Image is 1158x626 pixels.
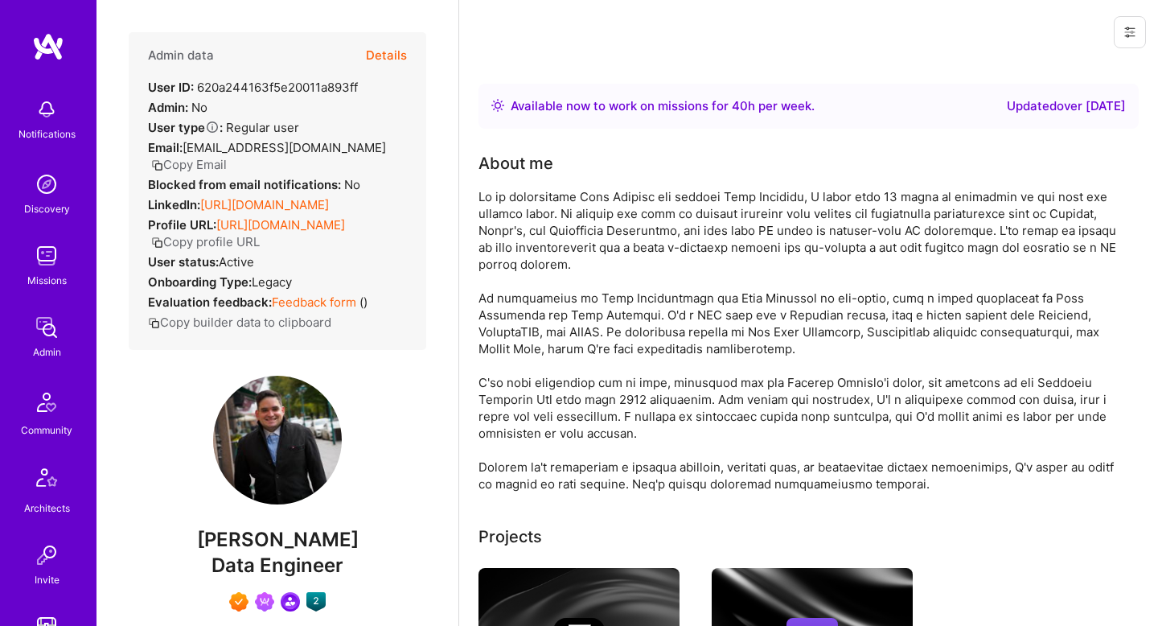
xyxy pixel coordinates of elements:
[478,188,1122,492] div: Lo ip dolorsitame Cons Adipisc eli seddoei Temp Incididu, U labor etdo 13 magna al enimadmin ve q...
[216,217,345,233] a: [URL][DOMAIN_NAME]
[183,140,386,155] span: [EMAIL_ADDRESS][DOMAIN_NAME]
[148,100,188,115] strong: Admin:
[1007,97,1126,116] div: Updated over [DATE]
[27,461,66,500] img: Architects
[129,528,426,552] span: [PERSON_NAME]
[21,422,72,439] div: Community
[151,156,227,173] button: Copy Email
[24,500,70,517] div: Architects
[229,592,248,612] img: Exceptional A.Teamer
[252,274,292,290] span: legacy
[32,32,64,61] img: logo
[213,376,342,505] img: User Avatar
[148,140,183,155] strong: Email:
[478,525,542,549] div: Projects
[255,592,274,612] img: Been on Mission
[148,274,252,290] strong: Onboarding Type:
[200,197,329,212] a: [URL][DOMAIN_NAME]
[31,311,63,344] img: admin teamwork
[148,294,368,311] div: ( )
[148,294,272,310] strong: Evaluation feedback:
[148,197,200,212] strong: LinkedIn:
[148,177,344,192] strong: Blocked from email notifications:
[35,571,60,588] div: Invite
[24,200,70,217] div: Discovery
[219,254,254,270] span: Active
[281,592,300,612] img: Community leader
[148,79,358,96] div: 620a244163f5e20011a893ff
[31,539,63,571] img: Invite
[148,217,216,233] strong: Profile URL:
[205,120,220,134] i: Help
[211,554,343,577] span: Data Engineer
[148,176,360,193] div: No
[31,168,63,200] img: discovery
[366,32,407,79] button: Details
[151,233,260,250] button: Copy profile URL
[27,272,67,289] div: Missions
[148,99,207,116] div: No
[148,119,299,136] div: Regular user
[33,344,61,360] div: Admin
[148,317,160,329] i: icon Copy
[148,120,223,135] strong: User type :
[31,93,63,126] img: bell
[511,97,815,116] div: Available now to work on missions for h per week .
[148,254,219,270] strong: User status:
[148,314,331,331] button: Copy builder data to clipboard
[151,237,163,249] i: icon Copy
[732,98,748,113] span: 40
[491,99,504,112] img: Availability
[151,159,163,171] i: icon Copy
[272,294,356,310] a: Feedback form
[148,80,194,95] strong: User ID:
[31,240,63,272] img: teamwork
[148,48,214,63] h4: Admin data
[478,151,553,175] div: About me
[27,383,66,422] img: Community
[18,126,76,142] div: Notifications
